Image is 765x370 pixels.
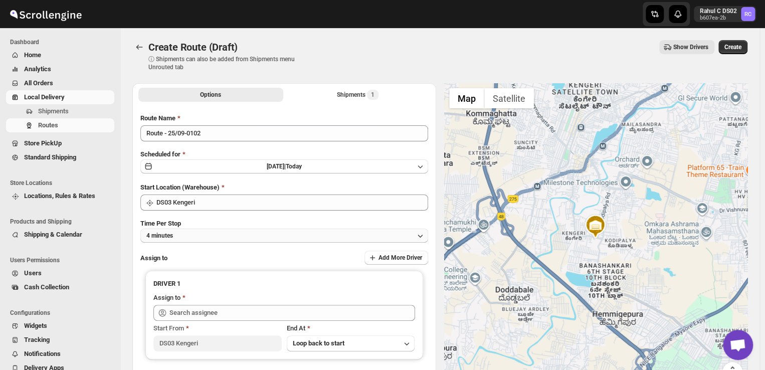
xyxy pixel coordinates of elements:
span: Analytics [24,65,51,73]
button: Shipments [6,104,114,118]
button: 4 minutes [140,229,428,243]
input: Search location [156,195,428,211]
button: Add More Driver [364,251,428,265]
span: Assign to [140,254,167,262]
div: Shipments [337,90,378,100]
span: Configurations [10,309,115,317]
span: 1 [371,91,374,99]
button: Show Drivers [659,40,714,54]
span: Home [24,51,41,59]
span: Products and Shipping [10,218,115,226]
button: Routes [6,118,114,132]
span: Store Locations [10,179,115,187]
span: Time Per Stop [140,220,181,227]
span: Users [24,269,42,277]
span: Show Drivers [673,43,708,51]
p: Rahul C DS02 [700,7,737,15]
button: Selected Shipments [285,88,430,102]
button: Users [6,266,114,280]
span: Options [200,91,221,99]
button: Locations, Rules & Rates [6,189,114,203]
span: Create Route (Draft) [148,41,238,53]
button: Create [718,40,747,54]
text: RC [744,11,751,18]
span: Loop back to start [293,339,344,347]
button: Cash Collection [6,280,114,294]
span: Scheduled for [140,150,180,158]
span: Standard Shipping [24,153,76,161]
div: Open chat [723,330,753,360]
span: Create [724,43,741,51]
span: Dashboard [10,38,115,46]
span: Locations, Rules & Rates [24,192,95,200]
div: End At [287,323,415,333]
button: All Orders [6,76,114,90]
button: All Route Options [138,88,283,102]
span: Shipments [38,107,69,115]
span: Route Name [140,114,175,122]
span: All Orders [24,79,53,87]
span: Notifications [24,350,61,357]
p: b607ea-2b [700,15,737,21]
span: Start Location (Warehouse) [140,183,220,191]
button: Notifications [6,347,114,361]
img: ScrollEngine [8,2,83,27]
span: Widgets [24,322,47,329]
span: Store PickUp [24,139,62,147]
span: Add More Driver [378,254,422,262]
button: Analytics [6,62,114,76]
button: Widgets [6,319,114,333]
span: Rahul C DS02 [741,7,755,21]
span: Users Permissions [10,256,115,264]
input: Eg: Bengaluru Route [140,125,428,141]
span: 4 minutes [146,232,173,240]
h3: DRIVER 1 [153,279,415,289]
button: Routes [132,40,146,54]
span: Shipping & Calendar [24,231,82,238]
button: Loop back to start [287,335,415,351]
span: Routes [38,121,58,129]
span: Today [286,163,302,170]
span: Local Delivery [24,93,65,101]
button: Shipping & Calendar [6,228,114,242]
div: Assign to [153,293,180,303]
button: User menu [694,6,756,22]
button: [DATE]|Today [140,159,428,173]
button: Tracking [6,333,114,347]
button: Show satellite imagery [484,88,534,108]
input: Search assignee [169,305,415,321]
button: Show street map [449,88,484,108]
span: [DATE] | [267,163,286,170]
span: Cash Collection [24,283,69,291]
p: ⓘ Shipments can also be added from Shipments menu Unrouted tab [148,55,306,71]
span: Tracking [24,336,50,343]
span: Start From [153,324,184,332]
button: Home [6,48,114,62]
